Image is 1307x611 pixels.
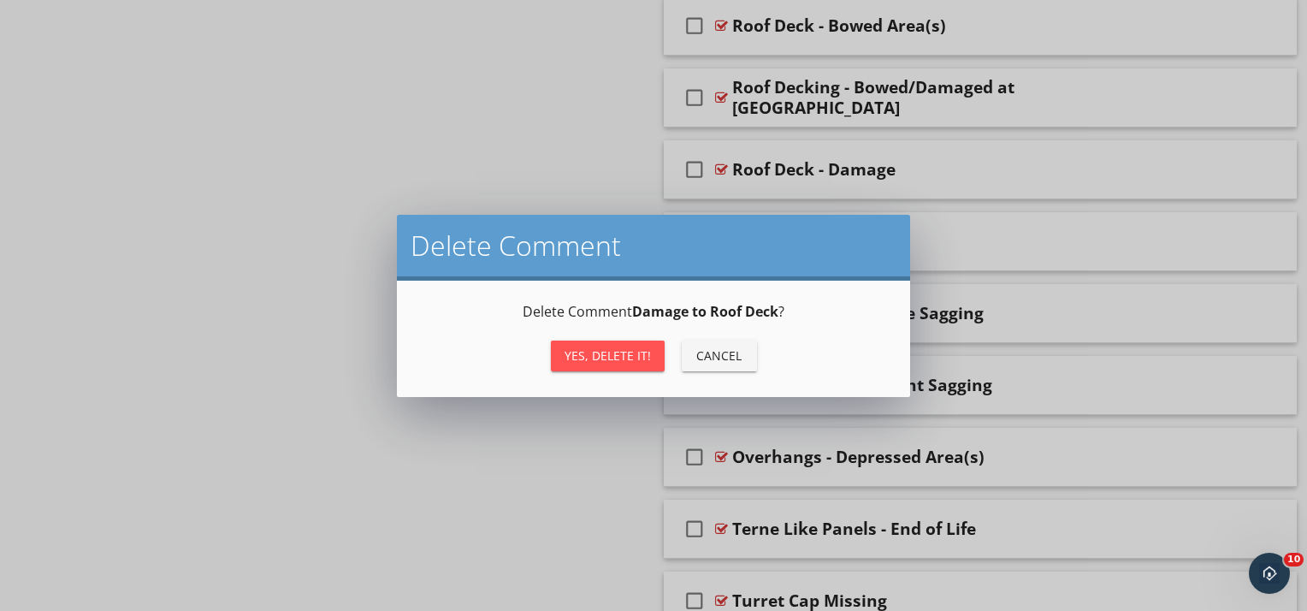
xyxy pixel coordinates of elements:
[417,301,890,322] p: Delete Comment ?
[682,341,757,371] button: Cancel
[632,302,778,321] strong: Damage to Roof Deck
[1284,553,1304,567] span: 10
[411,228,896,263] h2: Delete Comment
[565,347,651,365] div: Yes, Delete it!
[1249,553,1290,594] iframe: Intercom live chat
[695,347,743,365] div: Cancel
[551,341,665,371] button: Yes, Delete it!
